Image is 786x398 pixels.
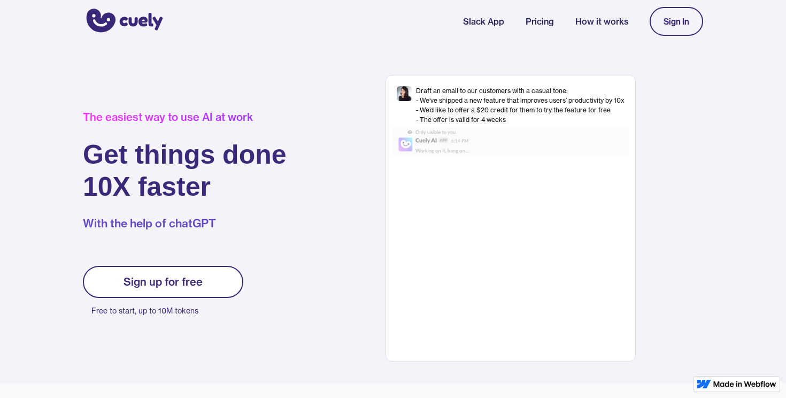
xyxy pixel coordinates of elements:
[83,111,287,124] div: The easiest way to use AI at work
[416,86,625,125] div: Draft an email to our customers with a casual tone: - We’ve shipped a new feature that improves u...
[83,2,163,41] a: home
[83,266,243,298] a: Sign up for free
[463,15,504,28] a: Slack App
[575,15,628,28] a: How it works
[713,381,776,387] img: Made in Webflow
[650,7,703,36] a: Sign In
[91,303,243,318] p: Free to start, up to 10M tokens
[664,17,689,26] div: Sign In
[83,139,287,203] h1: Get things done 10X faster
[124,275,203,288] div: Sign up for free
[83,216,287,232] p: With the help of chatGPT
[526,15,554,28] a: Pricing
